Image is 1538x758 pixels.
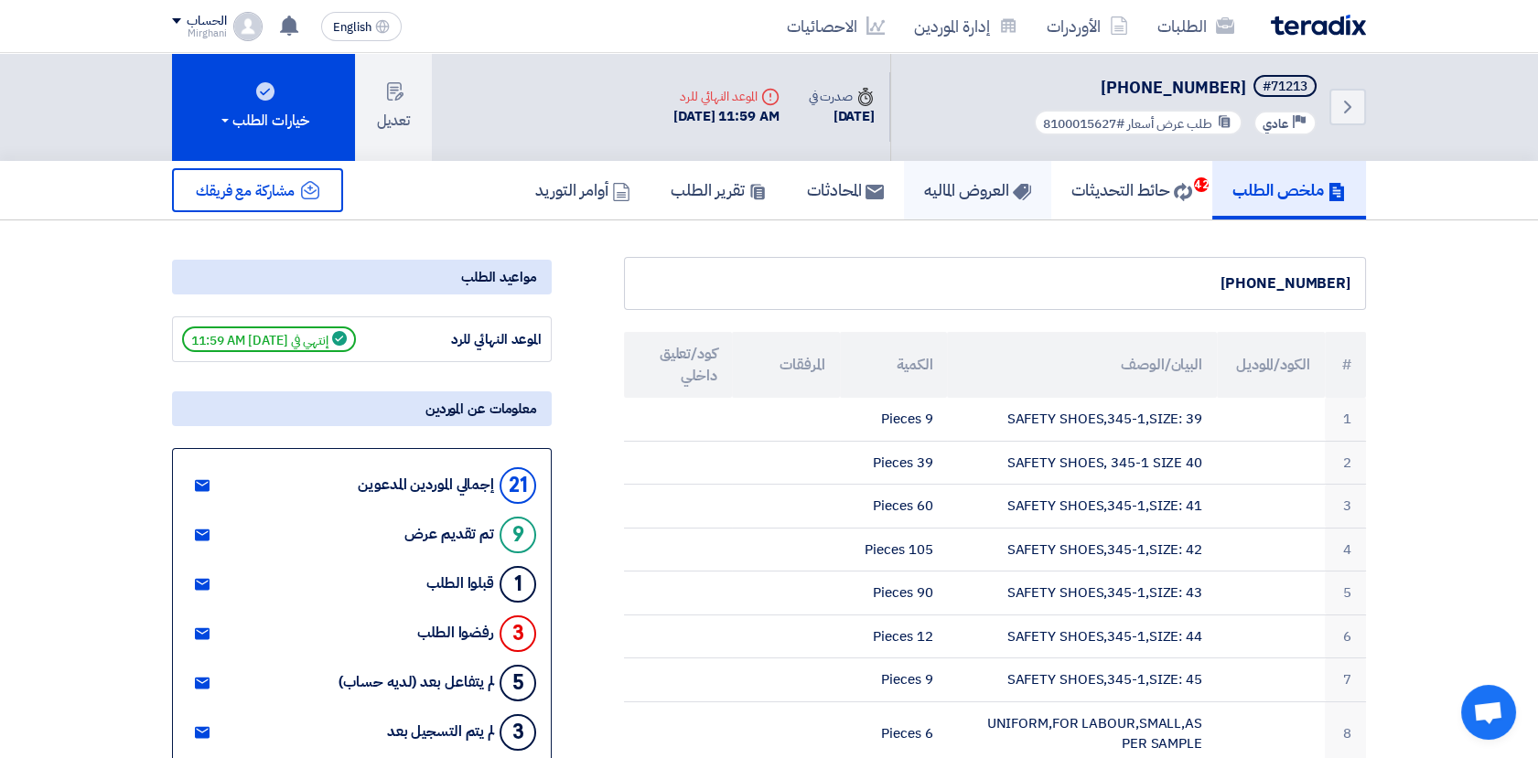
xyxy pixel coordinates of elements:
button: تعديل [355,53,432,161]
a: الطلبات [1143,5,1249,48]
div: خيارات الطلب [218,110,309,132]
a: العروض الماليه [904,161,1051,219]
a: المحادثات [787,161,904,219]
h5: ملخص الطلب [1232,179,1346,200]
h5: 4087-911-8100015627 [1030,75,1320,101]
td: SAFETY SHOES,345-1,SIZE: 42 [947,528,1216,571]
a: أوامر التوريد [515,161,651,219]
th: كود/تعليق داخلي [624,332,732,398]
div: [DATE] 11:59 AM [673,106,780,127]
div: الموعد النهائي للرد [673,87,780,106]
span: عادي [1263,115,1288,133]
h5: العروض الماليه [924,179,1031,200]
div: الحساب [187,14,226,29]
td: 90 Pieces [840,571,948,615]
div: [DATE] [809,106,875,127]
a: الأوردرات [1032,5,1143,48]
img: profile_test.png [233,12,263,41]
td: SAFETY SHOES, 345-1 SIZE 40 [947,441,1216,485]
div: رفضوا الطلب [417,625,494,642]
h5: حائط التحديثات [1071,179,1192,200]
a: الاحصائيات [772,5,899,48]
a: إدارة الموردين [899,5,1032,48]
td: 2 [1325,441,1366,485]
td: 39 Pieces [840,441,948,485]
button: خيارات الطلب [172,53,355,161]
td: 105 Pieces [840,528,948,571]
div: قبلوا الطلب [426,575,494,593]
span: 42 [1194,177,1209,192]
div: 1 [500,566,536,603]
td: SAFETY SHOES,345-1,SIZE: 41 [947,485,1216,528]
span: #8100015627 [1043,114,1124,133]
td: 3 [1325,485,1366,528]
td: 6 [1325,614,1366,658]
div: Mirghani [172,28,226,38]
div: الموعد النهائي للرد [404,329,542,350]
div: #71213 [1263,80,1307,93]
div: 5 [500,665,536,701]
td: SAFETY SHOES,345-1,SIZE: 43 [947,571,1216,615]
div: لم يتفاعل بعد (لديه حساب) [339,674,494,691]
td: 5 [1325,571,1366,615]
a: تقرير الطلب [651,161,787,219]
span: مشاركة مع فريقك [196,180,295,202]
a: ملخص الطلب [1212,161,1366,219]
div: [PHONE_NUMBER] [640,272,1350,294]
div: مواعيد الطلب [172,260,552,294]
div: 3 [500,714,536,751]
th: المرفقات [732,332,840,398]
span: طلب عرض أسعار [1127,114,1212,133]
div: 9 [500,517,536,553]
td: 1 [1325,398,1366,441]
td: 9 Pieces [840,398,948,441]
div: لم يتم التسجيل بعد [387,723,494,741]
th: الكمية [840,332,948,398]
td: 7 [1325,658,1366,702]
div: 21 [500,467,536,504]
td: SAFETY SHOES,345-1,SIZE: 45 [947,658,1216,702]
a: Open chat [1461,685,1516,740]
th: الكود/الموديل [1217,332,1325,398]
div: تم تقديم عرض [404,526,494,543]
td: 9 Pieces [840,658,948,702]
span: English [333,21,371,34]
td: 60 Pieces [840,485,948,528]
div: صدرت في [809,87,875,106]
th: البيان/الوصف [947,332,1216,398]
a: حائط التحديثات42 [1051,161,1212,219]
span: [PHONE_NUMBER] [1101,75,1246,100]
span: إنتهي في [DATE] 11:59 AM [182,326,356,352]
div: 3 [500,615,536,652]
h5: أوامر التوريد [535,179,630,200]
th: # [1325,332,1366,398]
div: إجمالي الموردين المدعوين [358,476,494,494]
button: English [321,12,402,41]
img: Teradix logo [1271,15,1366,36]
h5: المحادثات [807,179,884,200]
h5: تقرير الطلب [671,179,767,200]
td: SAFETY SHOES,345-1,SIZE: 39 [947,398,1216,441]
div: معلومات عن الموردين [172,391,552,426]
td: 12 Pieces [840,614,948,658]
td: 4 [1325,528,1366,571]
td: SAFETY SHOES,345-1,SIZE: 44 [947,614,1216,658]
